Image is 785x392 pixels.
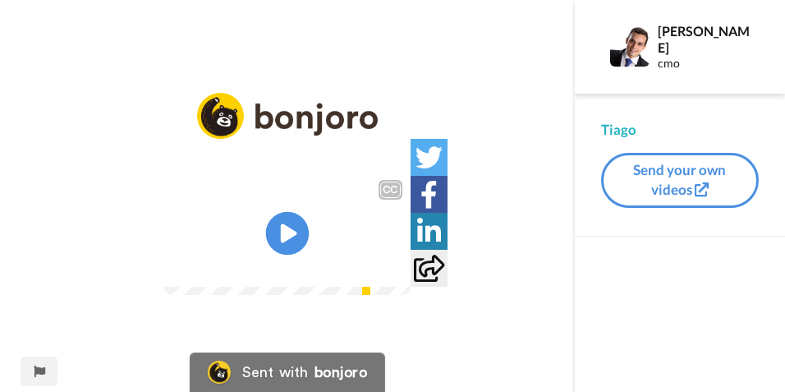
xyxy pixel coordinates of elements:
img: logo_full.png [197,93,378,140]
img: Bonjoro Logo [208,361,231,384]
span: 0:12 [176,254,204,274]
button: Send your own videos [601,153,759,208]
img: Full screen [379,256,396,272]
div: Sent with [242,365,308,380]
div: bonjoro [314,365,367,380]
div: cmo [658,57,758,71]
div: Tiago [601,120,759,140]
img: Profile Image [610,27,650,67]
span: / [208,254,213,274]
div: CC [380,182,401,198]
div: [PERSON_NAME] [658,23,758,54]
a: Bonjoro LogoSent withbonjoro [190,353,385,392]
span: 2:23 [217,254,246,274]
